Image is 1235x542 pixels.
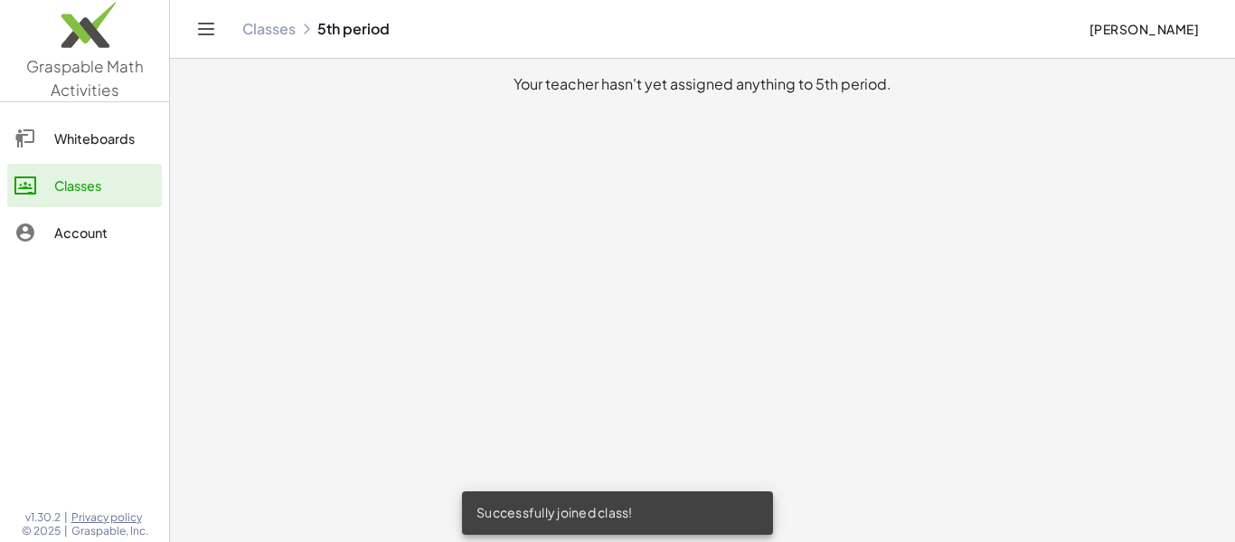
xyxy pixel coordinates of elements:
[64,510,68,525] span: |
[7,164,162,207] a: Classes
[25,510,61,525] span: v1.30.2
[7,211,162,254] a: Account
[26,56,144,100] span: Graspable Math Activities
[54,175,155,196] div: Classes
[71,510,148,525] a: Privacy policy
[462,491,773,535] div: Successfully joined class!
[71,524,148,538] span: Graspable, Inc.
[242,20,296,38] a: Classes
[1089,21,1199,37] span: [PERSON_NAME]
[54,222,155,243] div: Account
[7,117,162,160] a: Whiteboards
[1074,13,1213,45] button: [PERSON_NAME]
[184,73,1221,95] div: Your teacher hasn't yet assigned anything to 5th period.
[192,14,221,43] button: Toggle navigation
[54,128,155,149] div: Whiteboards
[64,524,68,538] span: |
[22,524,61,538] span: © 2025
